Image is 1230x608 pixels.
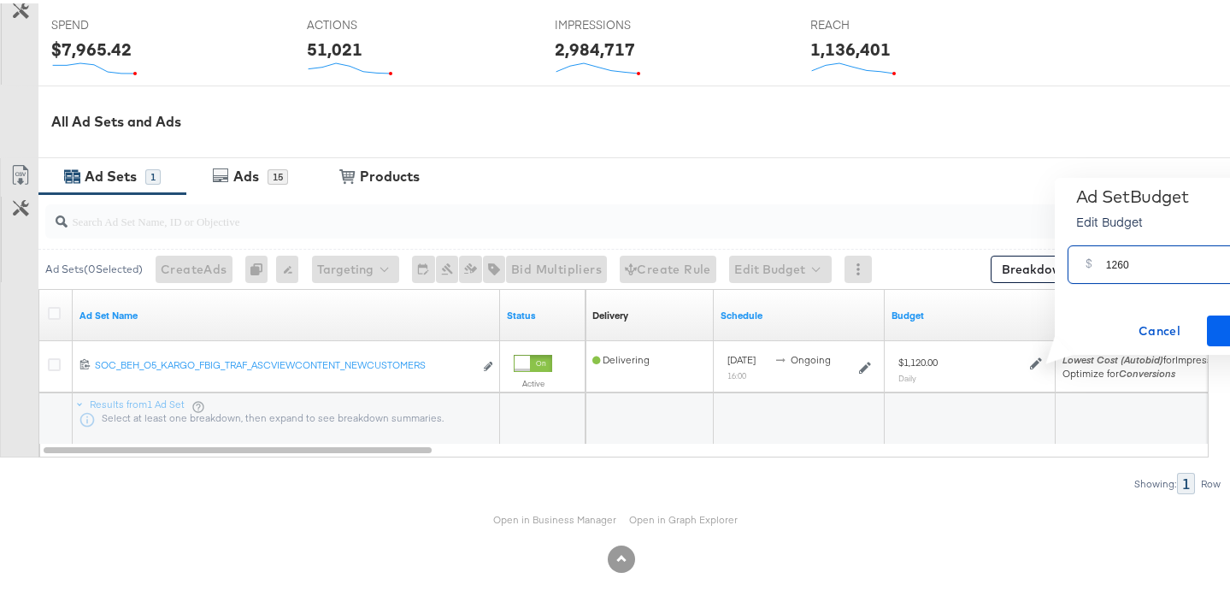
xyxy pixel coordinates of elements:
span: ACTIONS [307,14,435,30]
div: Ads [233,163,259,183]
sub: 16:00 [727,367,746,377]
a: Shows when your Ad Set is scheduled to deliver. [721,305,878,319]
span: SPEND [51,14,179,30]
span: REACH [810,14,939,30]
a: Reflects the ability of your Ad Set to achieve delivery based on ad states, schedule and budget. [592,305,628,319]
span: IMPRESSIONS [555,14,683,30]
button: Breakdowns [991,252,1099,280]
a: Open in Graph Explorer [629,510,738,522]
div: Ad Sets [85,163,137,183]
sub: Daily [898,369,916,380]
div: $1,120.00 [898,352,938,366]
button: Cancel [1113,312,1207,343]
div: 1,136,401 [810,33,891,58]
a: Shows the current budget of Ad Set. [892,305,1049,319]
div: Delivery [592,305,628,319]
a: SOC_BEH_O5_KARGO_FBIG_TRAF_ASCVIEWCONTENT_NEWCUSTOMERS [95,355,474,373]
span: Delivering [592,350,650,363]
div: Showing: [1133,475,1177,487]
div: 15 [268,166,288,181]
div: Row [1200,475,1221,487]
a: Your Ad Set name. [79,305,493,319]
div: Ad Sets ( 0 Selected) [45,258,143,274]
span: [DATE] [727,350,756,363]
div: 2,984,717 [555,33,635,58]
div: SOC_BEH_O5_KARGO_FBIG_TRAF_ASCVIEWCONTENT_NEWCUSTOMERS [95,355,474,369]
div: Products [360,163,420,183]
div: $ [1079,249,1099,280]
div: 1 [1177,469,1195,491]
span: ongoing [791,350,831,363]
a: Shows the current state of your Ad Set. [507,305,579,319]
input: Search Ad Set Name, ID or Objective [68,194,1117,227]
label: Active [514,375,552,386]
div: 51,021 [307,33,362,58]
p: Edit Budget [1076,210,1189,227]
a: Open in Business Manager [493,510,616,522]
div: 0 [245,252,276,280]
div: 1 [145,166,161,181]
span: Cancel [1120,317,1200,339]
em: Conversions [1119,363,1175,376]
div: Ad Set Budget [1076,183,1189,204]
div: $7,965.42 [51,33,132,58]
em: Lowest Cost (Autobid) [1062,350,1163,363]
